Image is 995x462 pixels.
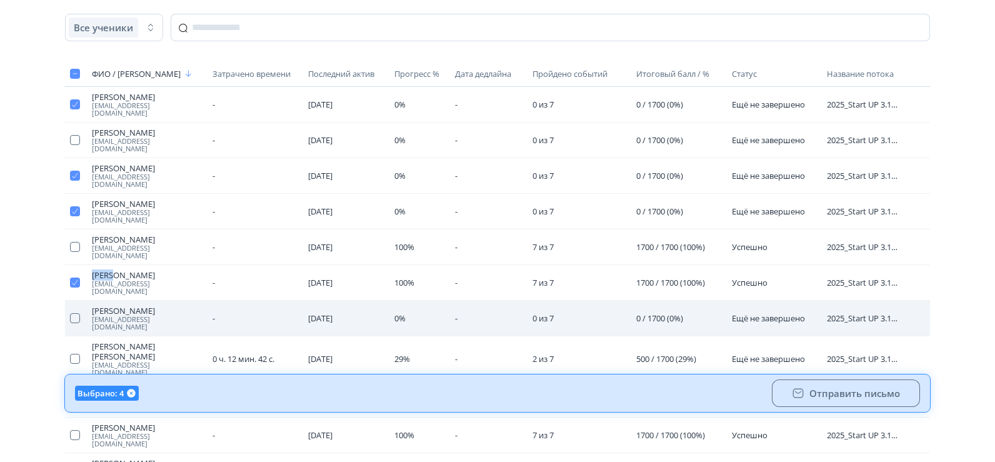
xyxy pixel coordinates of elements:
span: - [212,429,215,441]
span: 100% [394,429,414,441]
span: Ещё не завершено [732,134,805,146]
span: 0% [394,99,406,110]
button: Последний актив [308,66,377,81]
span: - [455,134,457,146]
span: 2025_Start UP 3.1 СИН. [827,354,903,364]
span: [EMAIL_ADDRESS][DOMAIN_NAME] [92,102,203,117]
span: 0 / 1700 (0%) [636,134,683,146]
span: Ещё не завершено [732,170,805,181]
span: - [212,206,215,217]
span: - [212,313,215,324]
span: 0% [394,313,406,324]
span: - [455,170,457,181]
span: 29% [394,353,410,364]
span: - [455,429,457,441]
button: Все ученики [65,14,163,41]
span: [DATE] [308,170,332,181]
span: 0% [394,206,406,217]
a: [PERSON_NAME][EMAIL_ADDRESS][DOMAIN_NAME] [92,306,203,331]
span: 0 ч. 12 мин. 42 с. [212,353,274,364]
span: 0 / 1700 (0%) [636,206,683,217]
span: 2025_Start UP 3.1 СИН. [827,206,903,216]
span: [EMAIL_ADDRESS][DOMAIN_NAME] [92,361,203,376]
span: 0% [394,134,406,146]
span: 2025_Start UP 3.1 СИН. [827,99,903,109]
span: 7 из 7 [532,429,554,441]
span: Все ученики [74,21,133,34]
span: [DATE] [308,241,332,253]
span: 0 / 1700 (0%) [636,313,683,324]
span: [DATE] [308,313,332,324]
button: Затрачено времени [212,66,293,81]
span: [PERSON_NAME] [92,423,203,433]
span: - [455,313,457,324]
span: Прогресс % [394,69,439,79]
span: 500 / 1700 (29%) [636,353,696,364]
span: [DATE] [308,99,332,110]
span: 100% [394,277,414,288]
span: 2025_Start UP 3.1 СИН. [827,242,903,252]
span: Выбрано: 4 [77,388,124,398]
span: Последний актив [308,69,374,79]
button: Прогресс % [394,66,442,81]
span: Дата дедлайна [455,69,511,79]
span: [PERSON_NAME] [92,270,203,280]
span: [DATE] [308,206,332,217]
span: [PERSON_NAME] [92,92,203,102]
span: - [212,241,215,253]
span: 0 из 7 [532,313,554,324]
span: - [455,206,457,217]
span: 7 из 7 [532,241,554,253]
span: - [212,170,215,181]
span: - [212,99,215,110]
a: [PERSON_NAME][EMAIL_ADDRESS][DOMAIN_NAME] [92,163,203,188]
span: 0 из 7 [532,206,554,217]
span: [EMAIL_ADDRESS][DOMAIN_NAME] [92,173,203,188]
span: [EMAIL_ADDRESS][DOMAIN_NAME] [92,209,203,224]
span: Итоговый балл / % [636,69,709,79]
button: Итоговый балл / % [636,66,712,81]
span: 1700 / 1700 (100%) [636,241,705,253]
span: 0 из 7 [532,99,554,110]
span: 0 / 1700 (0%) [636,170,683,181]
span: [EMAIL_ADDRESS][DOMAIN_NAME] [92,138,203,153]
span: [PERSON_NAME] [92,234,203,244]
button: Пройдено событий [532,66,610,81]
span: [EMAIL_ADDRESS][DOMAIN_NAME] [92,244,203,259]
button: Дата дедлайна [455,66,514,81]
span: [DATE] [308,134,332,146]
span: 2025_Start UP 3.1 СИН. [827,135,903,145]
span: 2 из 7 [532,353,554,364]
span: Название потока [827,68,894,79]
span: 1700 / 1700 (100%) [636,277,705,288]
span: 2025_Start UP 3.1 СИН. [827,171,903,181]
span: - [212,134,215,146]
span: - [455,99,457,110]
span: 1700 / 1700 (100%) [636,429,705,441]
span: - [455,353,457,364]
span: Ещё не завершено [732,353,805,364]
a: [PERSON_NAME][EMAIL_ADDRESS][DOMAIN_NAME] [92,270,203,295]
a: [PERSON_NAME][EMAIL_ADDRESS][DOMAIN_NAME] [92,234,203,259]
span: Успешно [732,429,767,441]
span: Затрачено времени [212,69,291,79]
span: Пройдено событий [532,69,607,79]
a: [PERSON_NAME][EMAIL_ADDRESS][DOMAIN_NAME] [92,92,203,117]
span: Ещё не завершено [732,313,805,324]
span: - [212,277,215,288]
span: Статус [732,68,757,79]
span: 2025_Start UP 3.1 СИН. [827,313,903,323]
span: 2025_Start UP 3.1 СИН. [827,278,903,288]
span: [DATE] [308,353,332,364]
span: [EMAIL_ADDRESS][DOMAIN_NAME] [92,433,203,448]
span: - [455,241,457,253]
span: [PERSON_NAME] [PERSON_NAME] [92,341,203,361]
span: 0 из 7 [532,170,554,181]
span: 0% [394,170,406,181]
span: [PERSON_NAME] [92,306,203,316]
a: [PERSON_NAME] [PERSON_NAME][EMAIL_ADDRESS][DOMAIN_NAME] [92,341,203,376]
span: [PERSON_NAME] [92,199,203,209]
span: - [455,277,457,288]
a: [PERSON_NAME][EMAIL_ADDRESS][DOMAIN_NAME] [92,423,203,448]
span: 0 / 1700 (0%) [636,99,683,110]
